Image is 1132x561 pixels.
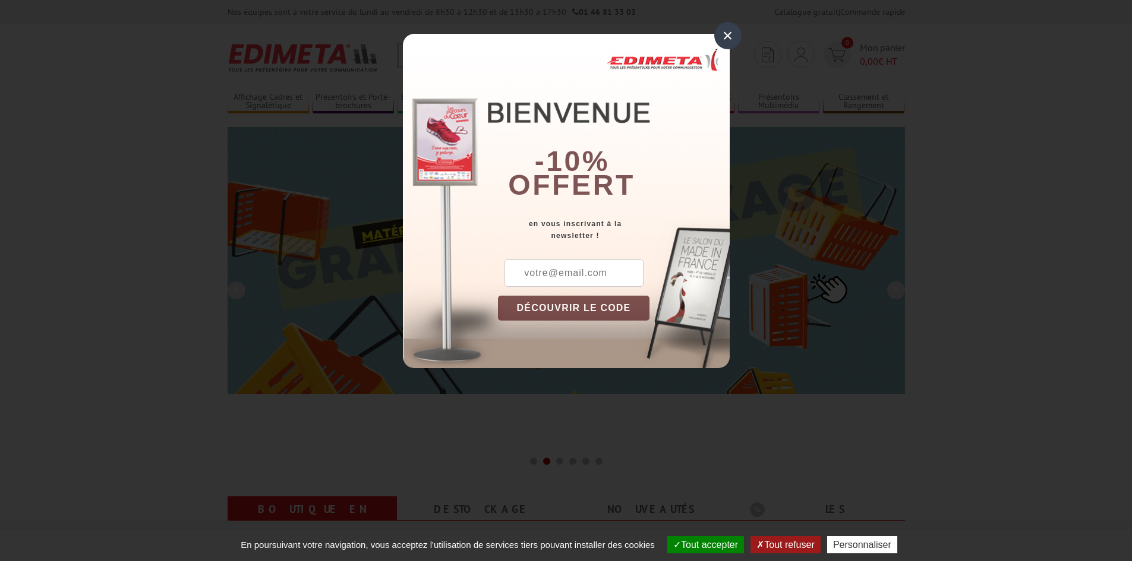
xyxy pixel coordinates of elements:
[827,536,897,553] button: Personnaliser (fenêtre modale)
[667,536,744,553] button: Tout accepter
[498,218,730,242] div: en vous inscrivant à la newsletter !
[714,22,742,49] div: ×
[498,296,650,321] button: DÉCOUVRIR LE CODE
[535,145,610,177] b: -10%
[235,540,661,550] span: En poursuivant votre navigation, vous acceptez l'utilisation de services tiers pouvant installer ...
[504,259,644,287] input: votre@email.com
[751,536,820,553] button: Tout refuser
[508,169,635,201] font: offert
